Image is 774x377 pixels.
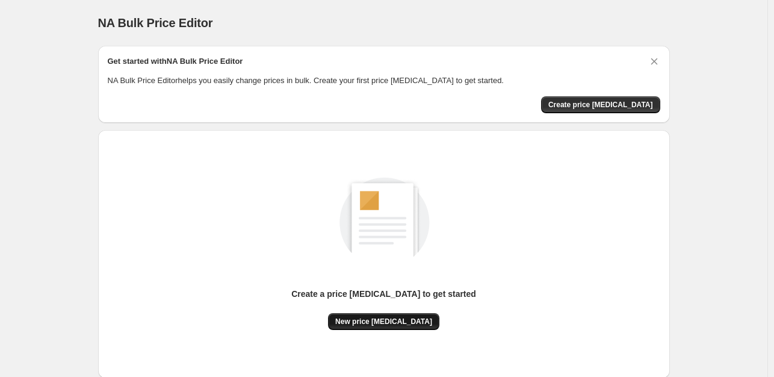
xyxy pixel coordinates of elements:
[541,96,660,113] button: Create price change job
[291,288,476,300] p: Create a price [MEDICAL_DATA] to get started
[648,55,660,67] button: Dismiss card
[548,100,653,110] span: Create price [MEDICAL_DATA]
[335,317,432,326] span: New price [MEDICAL_DATA]
[98,16,213,30] span: NA Bulk Price Editor
[108,75,660,87] p: NA Bulk Price Editor helps you easily change prices in bulk. Create your first price [MEDICAL_DAT...
[328,313,439,330] button: New price [MEDICAL_DATA]
[108,55,243,67] h2: Get started with NA Bulk Price Editor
